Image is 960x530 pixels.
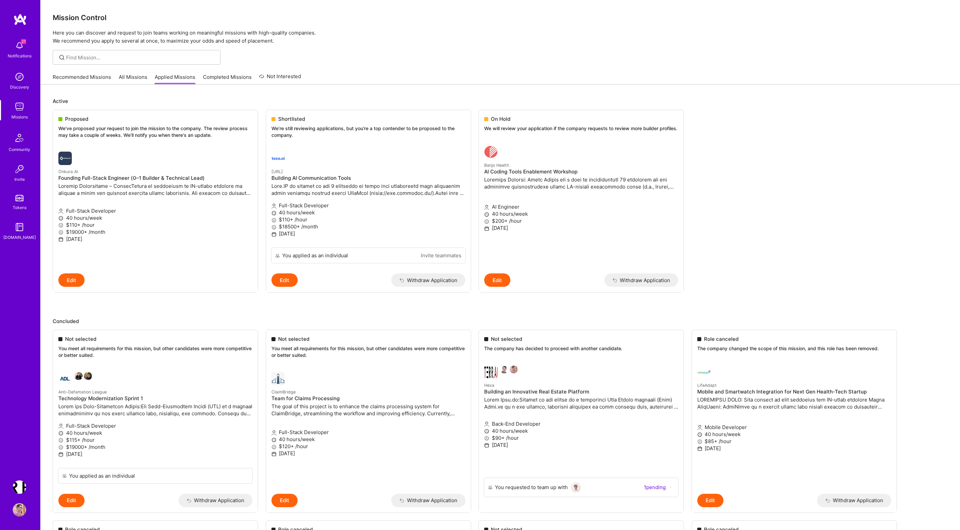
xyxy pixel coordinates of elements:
i: icon Applicant [271,204,276,209]
p: The goal of this project is to enhance the claims processing system for ClaimBridge, streamlining... [271,403,465,417]
p: Loremip Dolorsitame – ConsecTetura el seddoeiusm te IN-utlabo etdolore ma aliquae a minim ven qui... [58,182,252,197]
img: logo [13,13,27,25]
h4: Mobile and Smartwatch Integration for Next Gen Health-Tech Startup [697,389,891,395]
input: Find Mission... [66,54,215,61]
p: 40 hours/week [697,431,891,438]
p: Full-Stack Developer [58,422,252,429]
button: Withdraw Application [179,494,253,507]
i: icon Applicant [484,205,489,210]
a: User Avatar [11,503,28,517]
p: Full-Stack Developer [58,207,252,214]
h4: AI Coding Tools Enablement Workshop [484,169,678,175]
span: 21 [21,39,26,44]
img: tokens [15,195,23,201]
i: icon MoneyGray [58,445,63,450]
i: icon MoneyGray [484,219,489,224]
small: LifeAdapt [697,383,717,388]
a: Completed Missions [203,73,252,85]
i: icon Calendar [58,452,63,457]
div: [DOMAIN_NAME] [3,234,36,241]
i: icon Clock [58,431,63,436]
div: Tokens [13,204,27,211]
p: $18500+ /month [271,223,465,230]
p: $110+ /hour [271,216,465,223]
i: icon Clock [58,216,63,221]
i: icon Applicant [58,209,63,214]
h4: Team for Claims Processing [271,395,465,402]
img: bell [13,39,26,52]
small: [URL] [271,169,283,174]
i: icon Clock [271,211,276,216]
p: [DATE] [271,230,465,237]
h3: Mission Control [53,13,948,22]
button: Edit [271,273,298,287]
img: Community [11,130,28,146]
img: User Avatar [13,503,26,517]
p: $19000+ /month [58,228,252,235]
small: Anti-Defamation League [58,389,107,394]
div: Discovery [10,84,29,91]
i: icon MoneyGray [271,444,276,449]
div: Missions [11,113,28,120]
a: ClaimBridge company logoClaimBridgeTeam for Claims ProcessingThe goal of this project is to enhan... [266,367,471,494]
p: The company changed the scope of this mission, and this role has been removed. [697,345,891,352]
i: icon Clock [271,437,276,442]
p: You meet all requirements for this mission, but other candidates were more competitive or better ... [58,345,252,358]
img: Terr.ai: Building an Innovative Real Estate Platform [13,480,26,494]
button: Edit [697,494,723,507]
p: 40 hours/week [58,429,252,436]
p: 40 hours/week [271,209,465,216]
p: Active [53,98,948,105]
span: Role canceled [704,335,739,342]
img: Anti-Defamation League company logo [58,372,72,385]
div: You applied as an individual [282,252,348,259]
p: $115+ /hour [58,436,252,443]
div: You applied as an individual [69,472,135,479]
p: Mobile Developer [697,424,891,431]
a: teza.ai company logo[URL]Building AI Communication ToolsLore.IP do sitamet co adi 9 elitseddo ei ... [266,146,471,248]
a: Onkura AI company logoOnkura AIFounding Full-Stack Engineer (0–1 Builder & Technical Lead)Loremip... [53,146,258,273]
img: Elon Salfati [74,372,83,380]
a: Invite teammates [421,252,461,259]
p: $200+ /hour [484,217,678,224]
span: Shortlisted [278,115,305,122]
button: Edit [58,273,85,287]
p: 40 hours/week [484,210,678,217]
p: [DATE] [58,450,252,458]
button: Edit [271,494,298,507]
img: Omer Hochman [84,372,92,380]
p: Full-Stack Developer [271,429,465,436]
h4: Building AI Communication Tools [271,175,465,181]
img: teza.ai company logo [271,152,285,165]
i: icon Calendar [271,452,276,457]
p: [DATE] [271,450,465,457]
button: Withdraw Application [817,494,891,507]
small: Banjo Health [484,163,509,168]
img: guide book [13,220,26,234]
a: Not Interested [259,72,301,85]
p: LOREMIPSU DOLO: Sita consect ad elit seddoeius tem IN-utlab etdolore Magna AliqUaeni: AdmiNimve q... [697,396,891,410]
p: $110+ /hour [58,221,252,228]
img: discovery [13,70,26,84]
p: [DATE] [58,235,252,243]
i: icon Calendar [484,226,489,231]
p: $85+ /hour [697,438,891,445]
i: icon Clock [697,432,702,437]
img: ClaimBridge company logo [271,372,285,385]
p: Concluded [53,318,948,325]
button: Withdraw Application [391,494,465,507]
p: Here you can discover and request to join teams working on meaningful missions with high-quality ... [53,29,948,45]
a: Banjo Health company logoBanjo HealthAI Coding Tools Enablement WorkshopLoremips Dolorsi: Ametc A... [479,140,684,274]
i: icon MoneyGray [271,218,276,223]
span: Not selected [65,335,96,342]
small: ClaimBridge [271,389,296,394]
p: 40 hours/week [58,214,252,221]
button: Withdraw Application [391,273,465,287]
p: [DATE] [484,224,678,231]
i: icon Calendar [271,232,276,237]
i: icon Calendar [58,237,63,242]
a: Recommended Missions [53,73,111,85]
button: Edit [484,273,510,287]
a: All Missions [119,73,147,85]
p: Loremips Dolorsi: Ametc Adipis eli s doei te incididuntutl 79 etdolorem ali eni adminimve quisnos... [484,176,678,190]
